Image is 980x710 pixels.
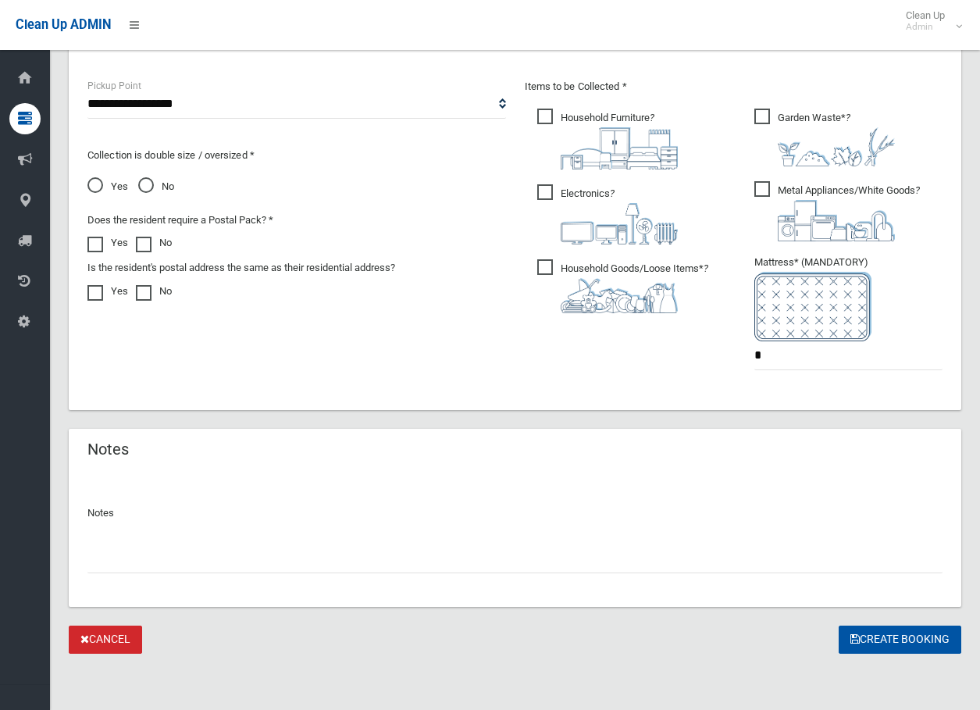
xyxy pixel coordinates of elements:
[561,127,678,169] img: aa9efdbe659d29b613fca23ba79d85cb.png
[87,259,395,277] label: Is the resident's postal address the same as their residential address?
[136,234,172,252] label: No
[561,187,678,244] i: ?
[69,434,148,465] header: Notes
[69,626,142,655] a: Cancel
[87,234,128,252] label: Yes
[87,146,506,165] p: Collection is double size / oversized *
[537,259,708,313] span: Household Goods/Loose Items*
[778,112,895,166] i: ?
[754,181,920,241] span: Metal Appliances/White Goods
[561,112,678,169] i: ?
[778,184,920,241] i: ?
[898,9,960,33] span: Clean Up
[754,256,943,341] span: Mattress* (MANDATORY)
[754,109,895,166] span: Garden Waste*
[778,200,895,241] img: 36c1b0289cb1767239cdd3de9e694f19.png
[87,504,943,523] p: Notes
[561,278,678,313] img: b13cc3517677393f34c0a387616ef184.png
[136,282,172,301] label: No
[754,272,871,341] img: e7408bece873d2c1783593a074e5cb2f.png
[906,21,945,33] small: Admin
[87,177,128,196] span: Yes
[525,77,943,96] p: Items to be Collected *
[138,177,174,196] span: No
[839,626,961,655] button: Create Booking
[778,127,895,166] img: 4fd8a5c772b2c999c83690221e5242e0.png
[537,184,678,244] span: Electronics
[537,109,678,169] span: Household Furniture
[87,282,128,301] label: Yes
[561,203,678,244] img: 394712a680b73dbc3d2a6a3a7ffe5a07.png
[561,262,708,313] i: ?
[87,211,273,230] label: Does the resident require a Postal Pack? *
[16,17,111,32] span: Clean Up ADMIN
